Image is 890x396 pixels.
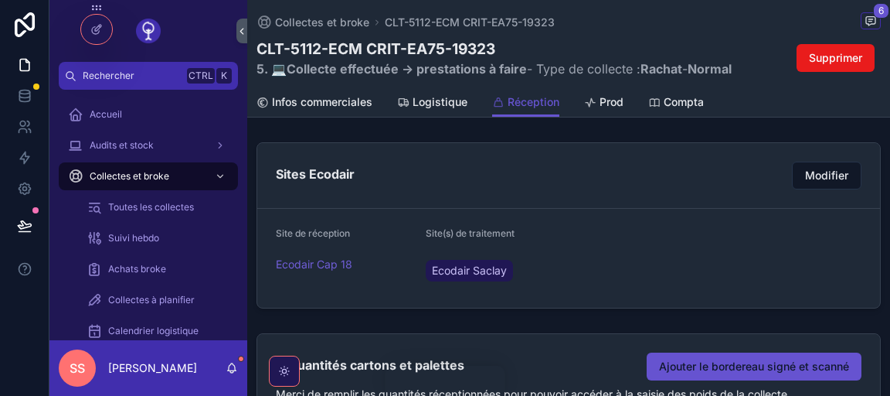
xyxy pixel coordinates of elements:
span: Supprimer [809,50,862,66]
span: SS [70,359,85,377]
span: Modifier [805,168,848,183]
a: CLT-5112-ECM CRIT-EA75-19323 [385,15,555,30]
a: Réception [492,88,559,118]
span: Collectes à planifier [108,294,195,306]
a: Logistique [397,88,467,119]
a: Ecodair Cap 18 [276,257,352,272]
a: Prod [584,88,623,119]
span: Audits et stock [90,139,154,152]
h1: CLT-5112-ECM CRIT-EA75-19323 [256,38,732,60]
span: Collectes et broke [275,15,369,30]
a: Accueil [59,101,238,128]
span: - Type de collecte : - [256,60,732,78]
span: Calendrier logistique [108,325,199,337]
p: [PERSON_NAME] [108,360,197,376]
a: Audits et stock [59,131,238,159]
span: 6 [873,3,889,19]
span: Logistique [413,94,467,110]
button: Supprimer [797,44,875,72]
strong: Rachat [640,61,682,77]
a: Calendrier logistique [77,317,238,345]
a: Compta [648,88,704,119]
a: Collectes à planifier [77,286,238,314]
strong: 5. 💻Collecte effectuée -> prestations à faire [256,61,527,77]
a: Collectes et broke [256,15,369,30]
a: Toutes les collectes [77,193,238,221]
span: Rechercher [83,70,181,82]
span: Réception [508,94,559,110]
span: Accueil [90,108,122,121]
span: Collectes et broke [90,170,169,183]
span: Ecodair Saclay [432,263,507,278]
a: Collectes et broke [59,162,238,190]
img: App logo [136,19,161,43]
a: Suivi hebdo [77,224,238,252]
h2: Sites Ecodair [276,162,355,186]
span: Suivi hebdo [108,232,159,244]
span: K [218,70,230,82]
span: Ajouter le bordereau signé et scanné [659,359,849,374]
span: Infos commerciales [272,94,372,110]
button: RechercherCtrlK [59,62,238,90]
strong: Normal [688,61,732,77]
button: Ajouter le bordereau signé et scanné [647,353,861,381]
h2: 1. Quantités cartons et palettes [276,353,464,377]
button: Modifier [792,162,861,189]
div: scrollable content [49,90,247,340]
span: Prod [600,94,623,110]
span: Site de réception [276,227,350,239]
button: 6 [861,12,881,32]
a: Ecodair Saclay [426,260,513,282]
span: Site(s) de traitement [426,227,515,239]
a: Achats broke [77,255,238,283]
span: Achats broke [108,263,166,275]
span: Toutes les collectes [108,201,194,213]
span: Ctrl [187,68,215,84]
span: Compta [664,94,704,110]
a: Infos commerciales [256,88,372,119]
